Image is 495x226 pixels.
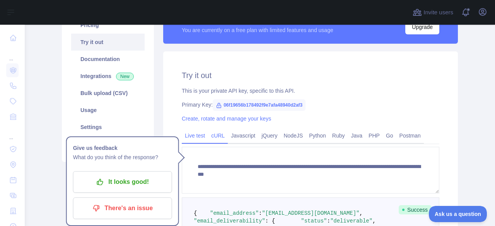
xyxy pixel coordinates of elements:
span: Success [399,205,432,214]
h1: Give us feedback [73,143,172,153]
span: "[EMAIL_ADDRESS][DOMAIN_NAME]" [262,210,359,216]
a: Integrations New [71,68,145,85]
a: cURL [208,129,228,142]
span: "email_address" [210,210,259,216]
span: , [372,218,376,224]
p: It looks good! [79,175,166,189]
a: Javascript [228,129,258,142]
span: New [116,73,134,80]
a: Pricing [71,17,145,34]
a: Live test [182,129,208,142]
a: jQuery [258,129,280,142]
p: There's an issue [79,202,166,215]
a: Bulk upload (CSV) [71,85,145,102]
button: There's an issue [73,197,172,219]
span: : { [265,218,275,224]
button: Upgrade [405,20,439,34]
span: { [194,210,197,216]
span: "email_deliverability" [194,218,265,224]
div: ... [6,46,19,62]
span: : [259,210,262,216]
a: Go [383,129,396,142]
span: Invite users [423,8,453,17]
button: It looks good! [73,171,172,193]
iframe: Toggle Customer Support [429,206,487,222]
span: 06f19656b178492f9e7afa48940d2af3 [213,99,306,111]
div: Primary Key: [182,101,439,109]
span: : [327,218,330,224]
h2: Try it out [182,70,439,81]
span: , [360,210,363,216]
a: Usage [71,102,145,119]
div: ... [6,125,19,141]
span: "deliverable" [330,218,372,224]
a: Postman [396,129,424,142]
a: Python [306,129,329,142]
div: You are currently on a free plan with limited features and usage [182,26,333,34]
button: Invite users [411,6,455,19]
a: Java [348,129,366,142]
a: Create, rotate and manage your keys [182,116,271,122]
a: Support [71,136,145,153]
a: NodeJS [280,129,306,142]
a: Ruby [329,129,348,142]
a: Documentation [71,51,145,68]
a: Settings [71,119,145,136]
div: This is your private API key, specific to this API. [182,87,439,95]
a: PHP [365,129,383,142]
a: Try it out [71,34,145,51]
span: "status" [301,218,327,224]
p: What do you think of the response? [73,153,172,162]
